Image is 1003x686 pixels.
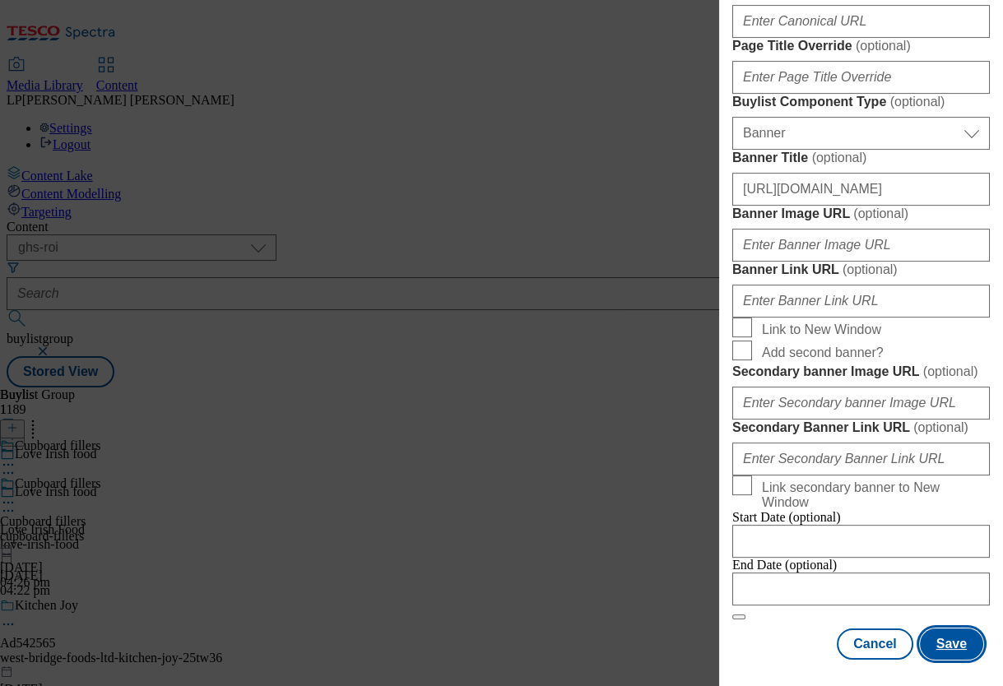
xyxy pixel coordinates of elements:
[762,322,881,337] span: Link to New Window
[732,5,990,38] input: Enter Canonical URL
[732,285,990,318] input: Enter Banner Link URL
[837,628,912,660] button: Cancel
[732,364,990,380] label: Secondary banner Image URL
[923,364,978,378] span: ( optional )
[732,510,841,524] span: Start Date (optional)
[732,94,990,110] label: Buylist Component Type
[732,206,990,222] label: Banner Image URL
[732,558,837,572] span: End Date (optional)
[812,151,867,165] span: ( optional )
[762,345,884,360] span: Add second banner?
[732,229,990,262] input: Enter Banner Image URL
[732,419,990,436] label: Secondary Banner Link URL
[853,206,908,220] span: ( optional )
[732,387,990,419] input: Enter Secondary banner Image URL
[843,262,898,276] span: ( optional )
[856,39,911,53] span: ( optional )
[732,150,990,166] label: Banner Title
[732,38,990,54] label: Page Title Override
[890,95,945,109] span: ( optional )
[732,443,990,475] input: Enter Secondary Banner Link URL
[913,420,968,434] span: ( optional )
[732,262,990,278] label: Banner Link URL
[732,173,990,206] input: Enter Banner Title
[920,628,983,660] button: Save
[732,61,990,94] input: Enter Page Title Override
[762,480,983,510] span: Link secondary banner to New Window
[732,525,990,558] input: Enter Date
[732,572,990,605] input: Enter Date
